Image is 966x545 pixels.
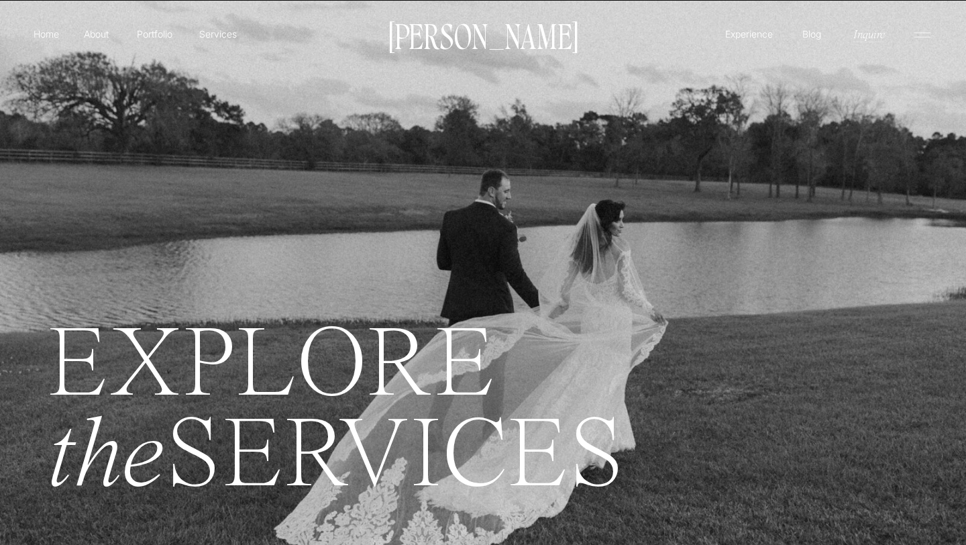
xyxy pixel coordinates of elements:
[46,324,873,522] h1: EXPLORE SERVICES
[46,409,165,509] i: the
[81,27,111,40] a: About
[382,21,584,49] a: [PERSON_NAME]
[799,27,824,40] a: Blog
[852,26,886,42] a: Inquire
[723,27,775,41] a: Experience
[31,27,62,41] a: Home
[131,27,178,41] a: Portfolio
[198,27,237,41] a: Services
